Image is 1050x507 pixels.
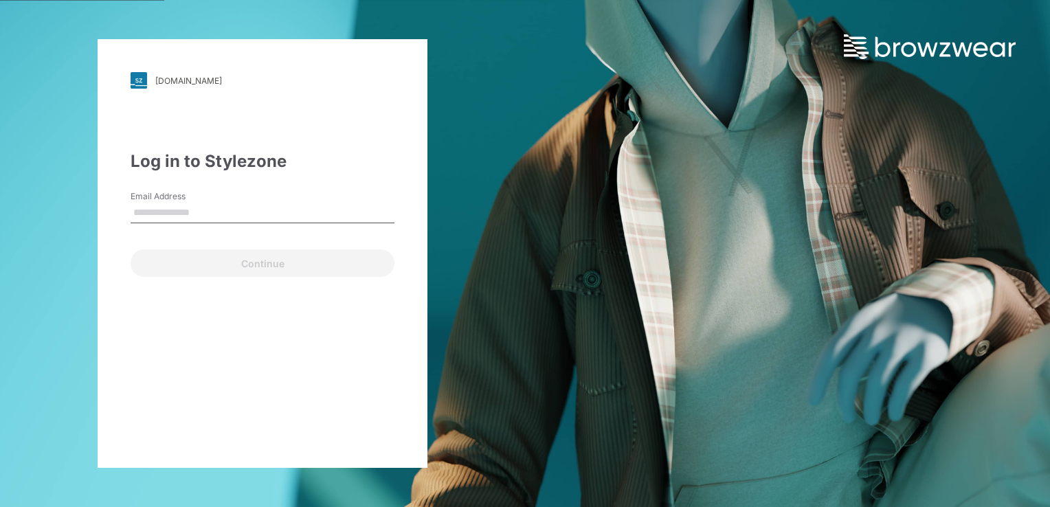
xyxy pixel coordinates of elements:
[131,72,147,89] img: svg+xml;base64,PHN2ZyB3aWR0aD0iMjgiIGhlaWdodD0iMjgiIHZpZXdCb3g9IjAgMCAyOCAyOCIgZmlsbD0ibm9uZSIgeG...
[131,72,394,89] a: [DOMAIN_NAME]
[844,34,1016,59] img: browzwear-logo.73288ffb.svg
[131,149,394,174] div: Log in to Stylezone
[155,76,222,86] div: [DOMAIN_NAME]
[131,190,227,203] label: Email Address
